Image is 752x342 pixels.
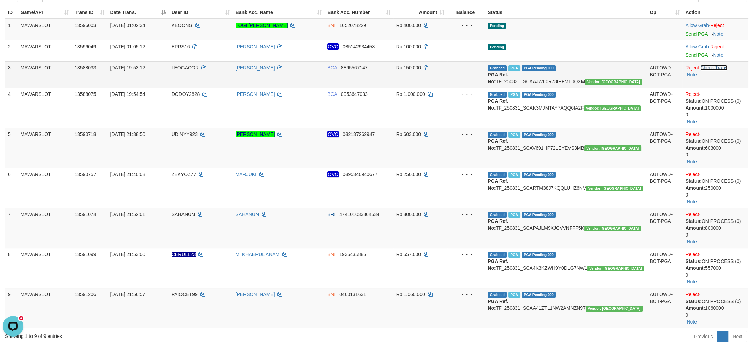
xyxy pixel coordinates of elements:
span: EPRS16 [172,44,190,49]
span: Grabbed [488,292,507,298]
a: Reject [685,292,699,297]
span: Copy 0953647033 to clipboard [341,91,368,97]
span: 13588075 [75,91,96,97]
span: Marked by bggmhdangga [508,132,520,138]
span: BCA [327,91,337,97]
b: Amount: [685,265,705,271]
td: · · [682,248,748,288]
div: - - - [450,291,482,298]
td: AUTOWD-BOT-PGA [647,128,682,168]
span: Vendor URL: https://secure10.1velocity.biz [586,186,643,191]
a: Note [687,199,697,204]
span: Copy 082137262947 to clipboard [343,131,375,137]
td: · [682,40,748,61]
span: · [685,23,710,28]
span: BNI [327,292,335,297]
td: 8 [5,248,18,288]
td: · · [682,168,748,208]
div: Showing 1 to 9 of 9 entries [5,330,308,340]
td: 3 [5,61,18,88]
td: 4 [5,88,18,128]
td: MAWARSLOT [18,288,72,328]
td: TF_250831_SCARTM38J7KQQLUHZ6NV [485,168,647,208]
b: PGA Ref. No: [488,258,508,271]
span: BRI [327,212,335,217]
a: Send PGA [685,52,707,58]
b: PGA Ref. No: [488,72,508,84]
span: Copy 1652078229 to clipboard [339,23,366,28]
b: Status: [685,258,701,264]
span: PGA Pending [522,132,556,138]
span: [DATE] 19:54:54 [110,91,145,97]
a: Send PGA [685,31,707,37]
em: OVO [327,43,339,50]
td: AUTOWD-BOT-PGA [647,88,682,128]
span: Rp 250.000 [396,172,421,177]
th: Game/API: activate to sort column ascending [18,6,72,19]
span: Grabbed [488,172,507,178]
span: [DATE] 21:52:01 [110,212,145,217]
span: 13588033 [75,65,96,71]
a: [PERSON_NAME] [236,65,275,71]
div: - - - [450,43,482,50]
span: PGA Pending [522,92,556,98]
a: Allow Grab [685,44,709,49]
th: Action [682,6,748,19]
span: 13591099 [75,252,96,257]
span: Copy 474101033864534 to clipboard [339,212,379,217]
div: - - - [450,171,482,178]
span: Marked by bggmhdangga [508,212,520,218]
span: Marked by bggmhdangga [508,292,520,298]
td: MAWARSLOT [18,248,72,288]
span: PGA Pending [522,172,556,178]
a: Reject [685,91,699,97]
span: Nama rekening ada tanda titik/strip, harap diedit [172,252,196,257]
td: TF_250831_SCA4K3KZWH9Y0DLG7NW1 [485,248,647,288]
span: Grabbed [488,132,507,138]
td: MAWARSLOT [18,128,72,168]
th: User ID: activate to sort column ascending [169,6,233,19]
th: Amount: activate to sort column ascending [393,6,448,19]
td: MAWARSLOT [18,61,72,88]
td: · · [682,288,748,328]
span: DODOY2828 [172,91,200,97]
span: Vendor URL: https://secure10.1velocity.biz [585,79,642,85]
th: Status [485,6,647,19]
span: Vendor URL: https://secure10.1velocity.biz [587,266,644,271]
span: [DATE] 01:02:34 [110,23,145,28]
td: TF_250831_SCAPAJLM9XJCVVNFFF5K [485,208,647,248]
div: ON PROCESS (0) 557000 0 [685,258,745,278]
div: - - - [450,211,482,218]
span: PGA Pending [522,212,556,218]
td: 5 [5,128,18,168]
span: Rp 150.000 [396,65,421,71]
th: Bank Acc. Number: activate to sort column ascending [325,6,393,19]
a: Note [687,239,697,244]
span: Marked by bggmhdangga [508,172,520,178]
div: ON PROCESS (0) 1000000 0 [685,98,745,118]
span: Rp 100.000 [396,44,421,49]
td: MAWARSLOT [18,19,72,40]
span: Rp 557.000 [396,252,421,257]
span: Grabbed [488,92,507,98]
a: Reject [685,252,699,257]
a: Reject [710,44,724,49]
span: ZEKYOZ77 [172,172,196,177]
td: AUTOWD-BOT-PGA [647,61,682,88]
b: PGA Ref. No: [488,299,508,311]
span: Marked by bggmhdangga [508,252,520,258]
span: Rp 1.000.000 [396,91,425,97]
th: Balance [447,6,485,19]
a: [PERSON_NAME] [236,44,275,49]
th: Op: activate to sort column ascending [647,6,682,19]
a: Note [687,319,697,325]
a: TOGI [PERSON_NAME] [236,23,288,28]
td: 2 [5,40,18,61]
span: 13596003 [75,23,96,28]
a: Reject [685,172,699,177]
b: Amount: [685,145,705,151]
td: AUTOWD-BOT-PGA [647,168,682,208]
a: [PERSON_NAME] [236,131,275,137]
span: Copy 8895567147 to clipboard [341,65,368,71]
span: [DATE] 19:53:12 [110,65,145,71]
